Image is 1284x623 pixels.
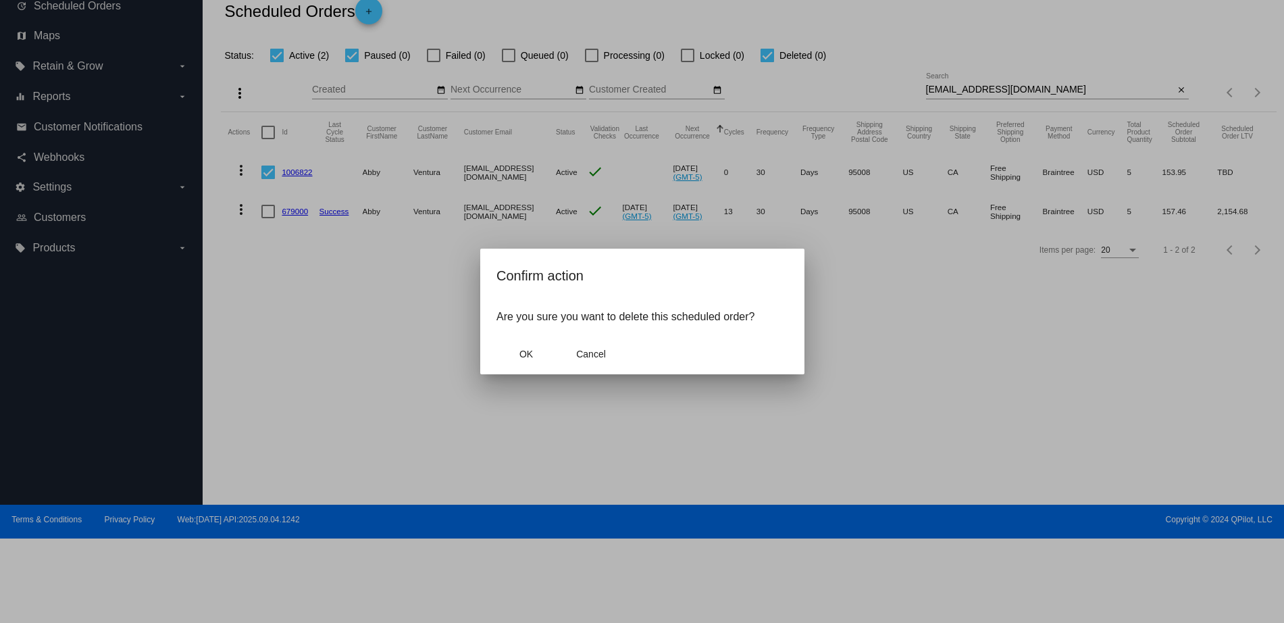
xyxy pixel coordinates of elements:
h2: Confirm action [496,265,788,286]
span: OK [519,349,532,359]
span: Cancel [576,349,606,359]
button: Close dialog [561,342,621,366]
button: Close dialog [496,342,556,366]
p: Are you sure you want to delete this scheduled order? [496,311,788,323]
